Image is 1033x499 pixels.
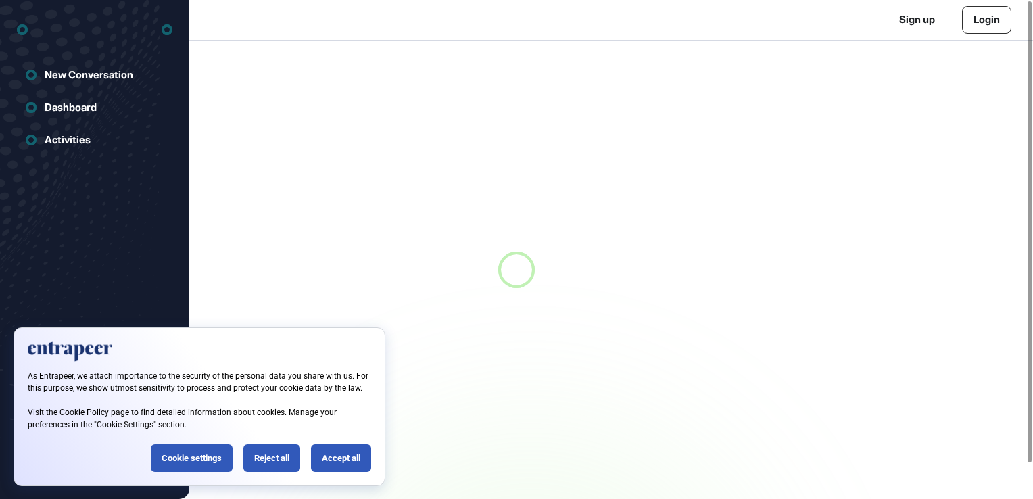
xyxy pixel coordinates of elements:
[45,101,97,114] div: Dashboard
[962,6,1011,34] a: Login
[17,19,28,41] div: entrapeer-logo
[45,134,91,146] div: Activities
[899,12,935,28] a: Sign up
[45,69,133,81] div: New Conversation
